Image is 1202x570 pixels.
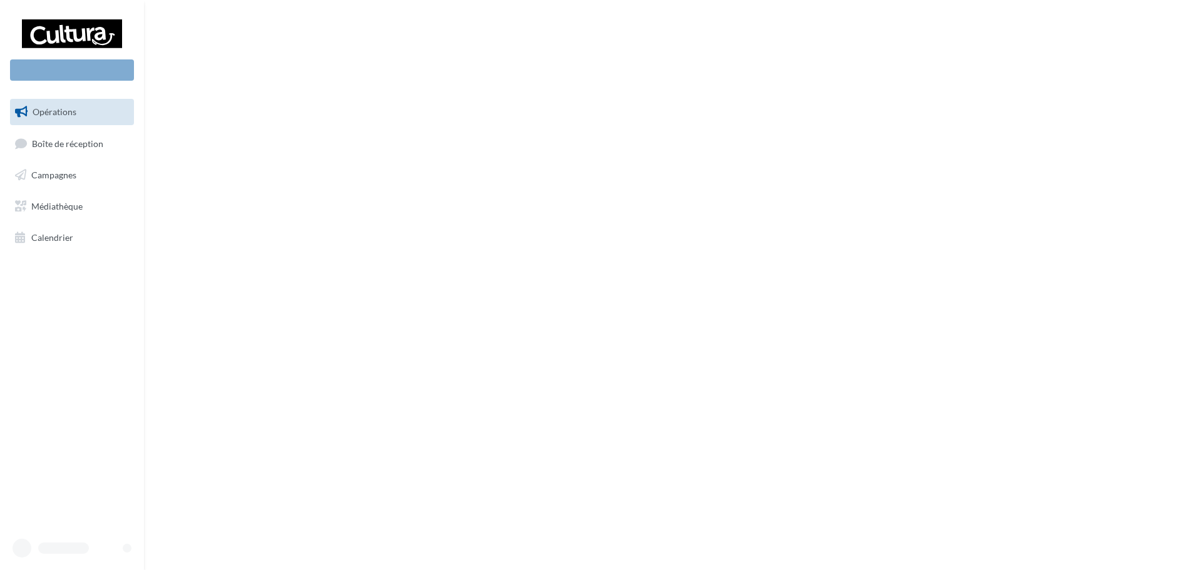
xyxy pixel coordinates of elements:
a: Boîte de réception [8,130,136,157]
span: Opérations [33,106,76,117]
a: Médiathèque [8,193,136,220]
span: Campagnes [31,170,76,180]
a: Campagnes [8,162,136,188]
span: Calendrier [31,232,73,242]
a: Calendrier [8,225,136,251]
a: Opérations [8,99,136,125]
span: Médiathèque [31,201,83,211]
span: Boîte de réception [32,138,103,148]
div: Nouvelle campagne [10,59,134,81]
